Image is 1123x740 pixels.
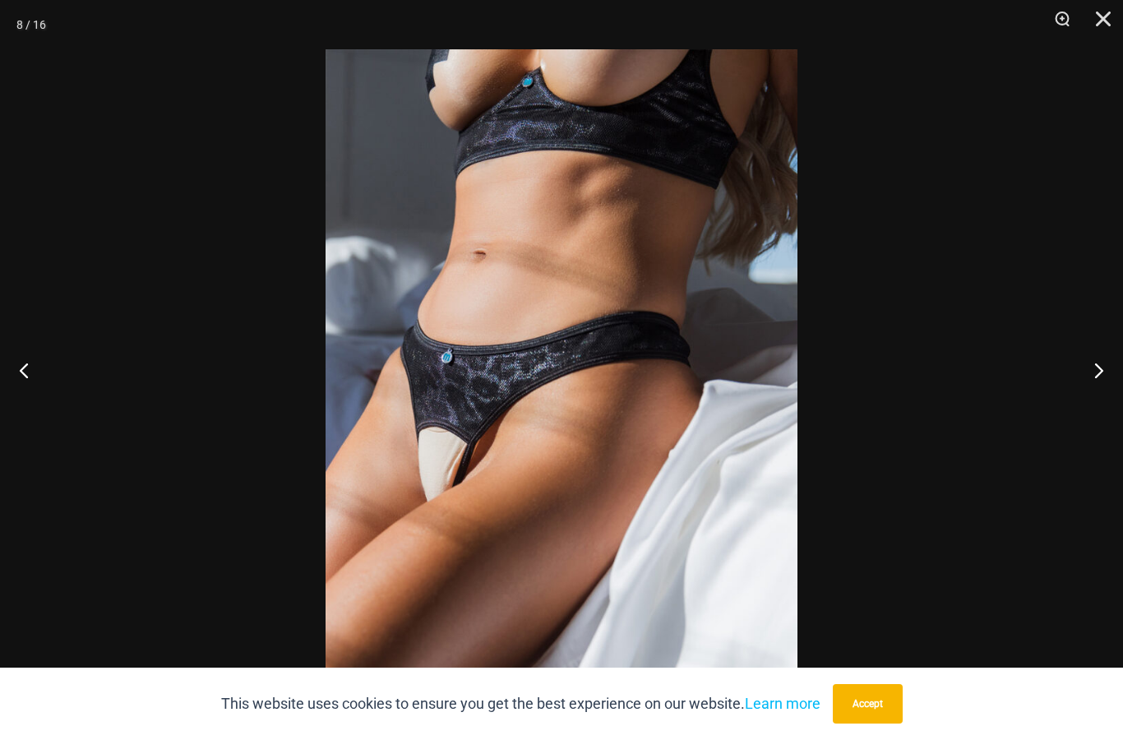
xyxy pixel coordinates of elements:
a: Learn more [745,695,820,712]
button: Accept [833,684,903,724]
div: 8 / 16 [16,12,46,37]
p: This website uses cookies to ensure you get the best experience on our website. [221,691,820,716]
button: Next [1061,329,1123,411]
